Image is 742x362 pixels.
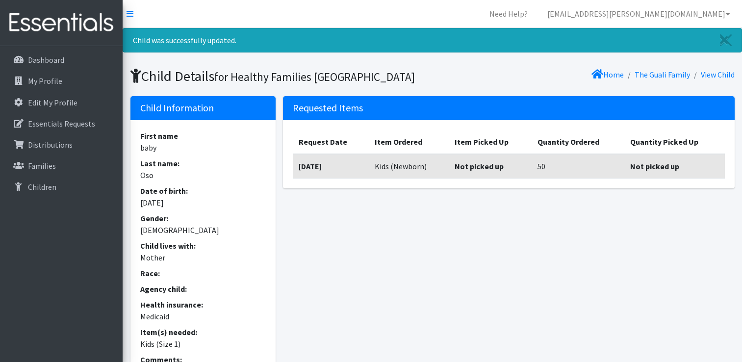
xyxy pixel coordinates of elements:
th: Item Picked Up [449,130,532,154]
dt: Child lives with: [140,240,266,252]
th: Quantity Picked Up [624,130,725,154]
dt: First name [140,130,266,142]
a: Families [4,156,119,176]
th: Quantity Ordered [532,130,624,154]
a: Need Help? [482,4,536,24]
a: My Profile [4,71,119,91]
dt: Last name: [140,157,266,169]
dt: Agency child: [140,283,266,295]
a: The Guali Family [635,70,690,79]
div: Child was successfully updated. [123,28,742,52]
a: Essentials Requests [4,114,119,133]
dt: Gender: [140,212,266,224]
p: Edit My Profile [28,98,77,107]
h1: Child Details [130,68,429,85]
dt: Race: [140,267,266,279]
dd: Kids (Size 1) [140,338,266,350]
dd: baby [140,142,266,154]
img: HumanEssentials [4,6,119,39]
a: Edit My Profile [4,93,119,112]
h5: Child Information [130,96,276,120]
dt: Health insurance: [140,299,266,310]
small: for Healthy Families [GEOGRAPHIC_DATA] [214,70,415,84]
b: [DATE] [299,161,322,171]
a: Children [4,177,119,197]
h5: Requested Items [283,96,734,120]
a: Distributions [4,135,119,155]
b: Not picked up [630,161,679,171]
a: Home [591,70,624,79]
a: Close [710,28,742,52]
dd: [DATE] [140,197,266,208]
p: Distributions [28,140,73,150]
a: [EMAIL_ADDRESS][PERSON_NAME][DOMAIN_NAME] [539,4,738,24]
a: View Child [701,70,735,79]
p: Children [28,182,56,192]
b: Not picked up [455,161,504,171]
dd: [DEMOGRAPHIC_DATA] [140,224,266,236]
dt: Item(s) needed: [140,326,266,338]
p: Essentials Requests [28,119,95,129]
dt: Date of birth: [140,185,266,197]
p: Families [28,161,56,171]
td: 50 [532,154,624,179]
a: Dashboard [4,50,119,70]
p: My Profile [28,76,62,86]
p: Dashboard [28,55,64,65]
dd: Medicaid [140,310,266,322]
dd: Mother [140,252,266,263]
dd: Oso [140,169,266,181]
td: Kids (Newborn) [369,154,449,179]
th: Request Date [293,130,369,154]
th: Item Ordered [369,130,449,154]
